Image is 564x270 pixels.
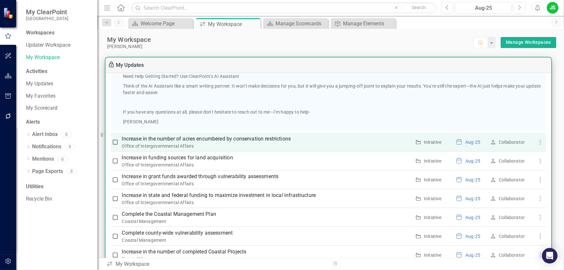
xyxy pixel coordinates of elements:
[499,233,525,239] div: Collaborator
[141,19,191,28] div: Welcome Page
[499,195,525,202] div: Collaborator
[122,180,411,187] div: Office of Intergovernmental Affairs
[123,109,544,115] p: If you have any questions at all, please don’t hesitate to reach out to me—I’m happy to help-
[276,19,326,28] div: Manage Scorecards
[108,61,116,69] div: To enable drag & drop and resizing, please duplicate this workspace from “Manage Workspaces”
[499,252,525,258] div: Collaborator
[465,139,480,145] div: Aug-25
[26,68,91,75] div: Activities
[116,62,144,68] a: My Updates
[122,191,411,199] p: Increase in state and federal funding to maximize investment in local infrastructure
[402,3,435,12] button: Search
[122,218,411,225] div: Coastal Management
[465,195,480,202] div: Aug-25
[424,177,442,183] div: Initiative
[32,168,63,175] a: Page Exports
[332,19,394,28] a: Manage Elements
[32,143,61,151] a: Notifications
[465,214,480,221] div: Aug-25
[465,177,480,183] div: Aug-25
[506,38,551,46] a: Manage Workspaces
[26,80,91,88] a: My Updates
[501,37,556,48] button: Manage Workspaces
[57,156,67,162] div: 0
[424,233,442,239] div: Initiative
[123,73,544,80] p: Need Help Getting Started? Use ClearPoint’s AI Assistant
[122,210,411,218] p: Complete the Coastal Management Plan
[122,248,411,256] p: Increase in the number of completed Coastal Projects
[26,104,91,112] a: My Scorecard
[122,199,411,206] div: Office of Intergovernmental Affairs
[424,195,442,202] div: Initiative
[106,261,326,268] div: My Workspace
[458,4,509,12] div: Aug-25
[499,139,525,145] div: Collaborator
[343,19,394,28] div: Manage Elements
[61,132,71,137] div: 5
[107,44,473,49] div: [PERSON_NAME]
[208,20,259,28] div: My Workspace
[547,2,558,14] button: JS
[499,177,525,183] div: Collaborator
[122,135,411,143] p: Increase in the number of acres encumbered by conservation restrictions
[32,131,58,138] a: Alert Inbox
[455,2,512,14] button: Aug-25
[131,2,436,14] input: Search ClearPoint...
[26,29,55,37] div: Workspaces
[122,256,411,262] div: Coastal Management
[122,154,411,162] p: Increase in funding sources for land acquisition
[26,8,68,16] span: My ClearPoint
[122,237,411,243] div: Coastal Management
[26,118,91,126] div: Alerts
[499,158,525,164] div: Collaborator
[123,83,544,96] p: Think of the AI Assistant like a smart writing partner. It won’t make decisions for you, but it w...
[499,214,525,221] div: Collaborator
[465,158,480,164] div: Aug-25
[26,16,68,21] small: [GEOGRAPHIC_DATA]
[542,248,558,264] div: Open Intercom Messenger
[66,169,77,174] div: 0
[501,37,556,48] div: split button
[424,214,442,221] div: Initiative
[26,92,91,100] a: My Favorites
[122,229,411,237] p: Complete county-wide vulnerability assessment
[265,19,326,28] a: Manage Scorecards
[32,155,54,163] a: Mentions
[26,183,91,190] div: Utilities
[26,42,91,49] a: Updater Workspace
[26,195,91,203] a: Recycle Bin
[122,143,411,149] div: Office of Intergovernmental Affairs
[122,173,411,180] p: Increase in grant funds awarded through vulnerability assessments
[465,233,480,239] div: Aug-25
[465,252,480,258] div: Aug-25
[424,158,442,164] div: Initiative
[412,5,426,10] span: Search
[65,144,75,150] div: 0
[122,162,411,168] div: Office of Intergovernmental Affairs
[424,252,442,258] div: Initiative
[107,35,473,44] div: My Workspace
[130,19,191,28] a: Welcome Page
[123,118,544,125] p: [PERSON_NAME]
[424,139,442,145] div: Initiative
[3,7,15,19] img: ClearPoint Strategy
[26,54,91,61] a: My Workspace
